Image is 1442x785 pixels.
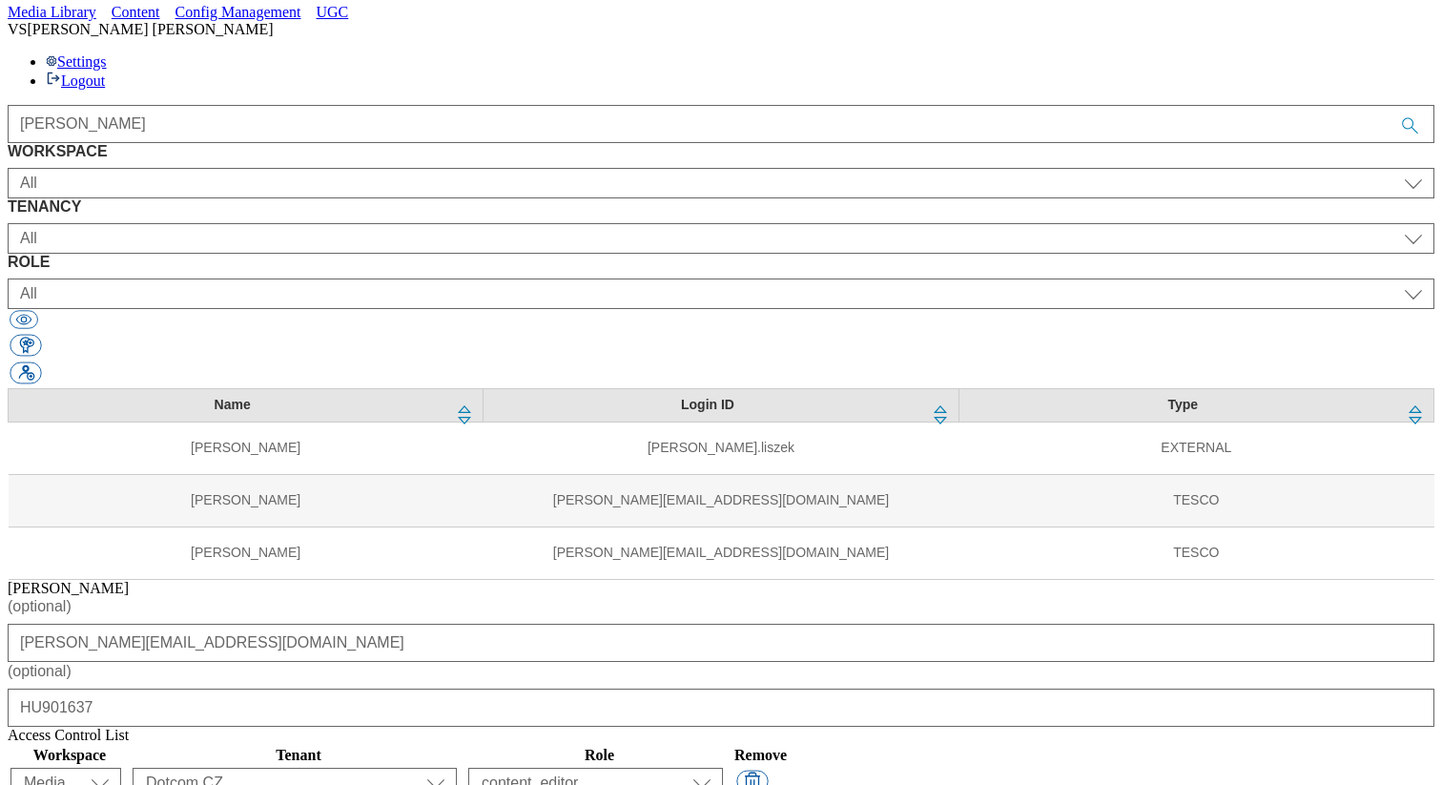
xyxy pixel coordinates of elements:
span: Media Library [8,4,96,20]
a: Settings [46,53,107,70]
td: [PERSON_NAME][EMAIL_ADDRESS][DOMAIN_NAME] [484,527,958,579]
th: Tenant [132,746,465,765]
input: Accessible label text [8,105,1434,143]
label: TENANCY [8,198,1434,216]
div: Login ID [495,397,919,414]
td: [PERSON_NAME][EMAIL_ADDRESS][DOMAIN_NAME] [484,474,958,527]
span: ( optional ) [8,663,72,679]
input: Employee Number [8,689,1434,727]
th: Workspace [10,746,130,765]
td: TESCO [958,527,1433,579]
td: [PERSON_NAME] [9,422,484,474]
label: ROLE [8,254,1434,271]
div: Type [971,397,1395,414]
input: Employee Email [8,624,1434,662]
td: [PERSON_NAME].liszek [484,422,958,474]
span: ( optional ) [8,598,72,614]
label: WORKSPACE [8,143,1434,160]
div: Name [20,397,444,414]
span: Content [112,4,160,20]
th: Role [467,746,731,765]
span: [PERSON_NAME] [8,580,129,596]
span: Config Management [175,4,301,20]
td: [PERSON_NAME] [9,527,484,579]
td: TESCO [958,474,1433,527]
span: UGC [317,4,349,20]
div: Access Control List [8,727,1434,744]
a: Logout [46,72,105,89]
td: [PERSON_NAME] [9,474,484,527]
span: [PERSON_NAME] [PERSON_NAME] [27,21,273,37]
td: EXTERNAL [958,422,1433,474]
th: Remove [733,746,788,765]
span: VS [8,21,27,37]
